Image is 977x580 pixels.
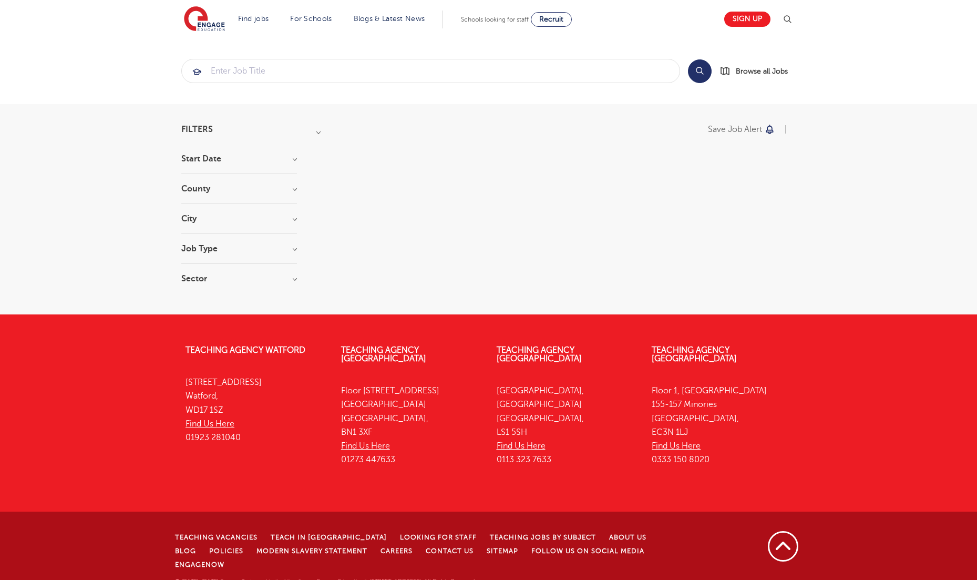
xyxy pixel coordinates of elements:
p: Floor 1, [GEOGRAPHIC_DATA] 155-157 Minories [GEOGRAPHIC_DATA], EC3N 1LJ 0333 150 8020 [652,384,791,467]
input: Submit [182,59,680,83]
a: Teaching Agency [GEOGRAPHIC_DATA] [497,345,582,363]
h3: City [181,215,297,223]
h3: Job Type [181,245,297,253]
a: Teach in [GEOGRAPHIC_DATA] [271,534,387,541]
a: About Us [609,534,646,541]
div: Submit [181,59,680,83]
a: Find Us Here [341,441,390,451]
a: Find Us Here [652,441,701,451]
a: Looking for staff [400,534,477,541]
a: Sitemap [487,547,518,555]
button: Save job alert [708,125,776,134]
a: Browse all Jobs [720,65,796,77]
a: Teaching Agency Watford [186,345,305,355]
a: Teaching jobs by subject [490,534,596,541]
a: For Schools [290,15,332,23]
a: Find jobs [238,15,269,23]
a: Contact Us [426,547,474,555]
h3: County [181,185,297,193]
a: Teaching Vacancies [175,534,258,541]
a: Find Us Here [186,419,234,429]
img: Engage Education [184,6,225,33]
a: EngageNow [175,561,224,568]
a: Teaching Agency [GEOGRAPHIC_DATA] [652,345,737,363]
span: Browse all Jobs [736,65,788,77]
h3: Sector [181,274,297,283]
p: Save job alert [708,125,762,134]
span: Schools looking for staff [461,16,529,23]
button: Search [688,59,712,83]
span: Filters [181,125,213,134]
p: [STREET_ADDRESS] Watford, WD17 1SZ 01923 281040 [186,375,325,444]
p: [GEOGRAPHIC_DATA], [GEOGRAPHIC_DATA] [GEOGRAPHIC_DATA], LS1 5SH 0113 323 7633 [497,384,636,467]
a: Policies [209,547,243,555]
h3: Start Date [181,155,297,163]
a: Careers [380,547,413,555]
p: Floor [STREET_ADDRESS] [GEOGRAPHIC_DATA] [GEOGRAPHIC_DATA], BN1 3XF 01273 447633 [341,384,481,467]
span: Recruit [539,15,563,23]
a: Find Us Here [497,441,546,451]
a: Sign up [724,12,770,27]
a: Blogs & Latest News [354,15,425,23]
a: Blog [175,547,196,555]
a: Teaching Agency [GEOGRAPHIC_DATA] [341,345,426,363]
a: Recruit [531,12,572,27]
a: Modern Slavery Statement [256,547,367,555]
a: Follow us on Social Media [531,547,644,555]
